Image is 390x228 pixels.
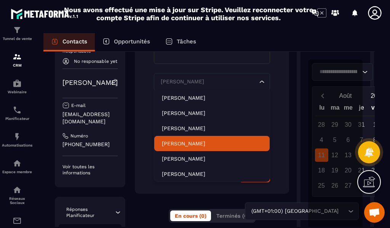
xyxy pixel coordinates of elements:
span: Terminés (0) [216,213,249,219]
a: Opportunités [95,33,158,51]
div: 1 [368,118,382,131]
p: [EMAIL_ADDRESS][DOMAIN_NAME] [62,111,118,125]
p: Contacts [62,38,87,45]
div: ve [368,102,381,116]
p: No responsable yet [74,59,117,64]
a: schedulerschedulerPlanificateur [2,100,32,126]
span: (GMT+01:00) [GEOGRAPHIC_DATA] [250,207,340,215]
p: Eudes MENAGER [162,94,262,102]
a: Tâches [158,33,204,51]
input: Search for option [159,78,257,86]
div: Search for option [154,73,270,91]
a: Ouvrir le chat [364,202,385,223]
img: formation [13,26,22,35]
a: automationsautomationsEspace membre [2,153,32,180]
a: automationsautomationsWebinaire [2,73,32,100]
img: email [13,216,22,225]
a: automationsautomationsAutomatisations [2,126,32,153]
p: Tunnel de vente [2,37,32,41]
p: Sylvain BROCARD [162,170,262,178]
p: Webinaire [2,90,32,94]
img: scheduler [13,105,22,115]
p: Numéro [70,133,88,139]
p: Réponses Planificateur [66,206,114,218]
p: Voir toutes les informations [62,164,118,176]
img: automations [13,159,22,168]
a: Contacts [43,33,95,51]
a: formationformationCRM [2,46,32,73]
p: Opportunités [114,38,150,45]
p: Automatisations [2,143,32,147]
p: Eric BOLOGNE [162,140,262,147]
p: Tâches [177,38,196,45]
a: social-networksocial-networkRéseaux Sociaux [2,180,32,210]
img: automations [13,132,22,141]
button: Terminés (0) [212,210,254,221]
h2: Nous avons effectué une mise à jour sur Stripe. Veuillez reconnecter votre compte Stripe afin de ... [64,6,313,22]
img: automations [13,79,22,88]
img: logo [11,7,79,21]
a: formationformationTunnel de vente [2,20,32,46]
p: Héloïse ALBRECH [162,124,262,132]
div: Search for option [245,202,359,220]
p: ERIC KOUKOUI [162,109,262,117]
p: E-mail [71,102,86,108]
p: Réseaux Sociaux [2,196,32,205]
p: Espace membre [2,170,32,174]
p: Nadège LEFRANT [162,155,262,163]
img: social-network [13,185,22,195]
p: CRM [2,63,32,67]
button: En cours (0) [170,210,211,221]
p: [PHONE_NUMBER] [62,141,118,148]
span: En cours (0) [175,213,206,219]
p: Planificateur [2,116,32,121]
img: formation [13,52,22,61]
a: [PERSON_NAME] [62,78,118,86]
